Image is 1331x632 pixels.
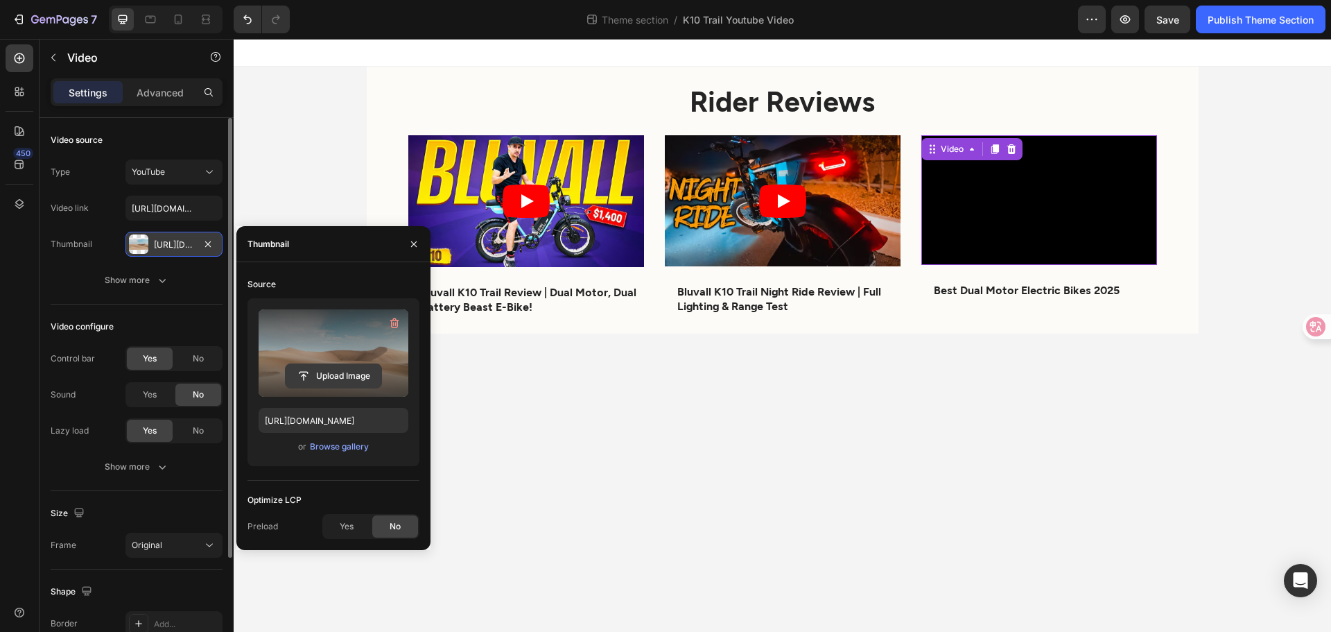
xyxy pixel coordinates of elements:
span: K10 Trail Youtube Video [683,12,794,27]
span: No [193,425,204,437]
div: Frame [51,539,76,552]
button: Show more [51,268,223,293]
div: Show more [105,460,169,474]
strong: Rider Reviews [456,44,641,78]
button: Show more [51,454,223,479]
div: Thumbnail [247,238,289,250]
span: Yes [143,425,157,437]
p: Video [67,49,185,66]
div: Video configure [51,321,114,333]
div: Control bar [51,352,95,365]
span: YouTube [132,166,165,177]
div: Browse gallery [310,441,369,453]
div: Undo/Redo [234,6,290,33]
div: Border [51,617,78,630]
strong: Bluvall K10 Trail Night Ride Review | Full Lighting & Range Test [444,246,647,273]
span: Original [132,540,162,550]
div: Shape [51,583,95,601]
span: No [193,352,204,365]
div: Size [51,504,87,523]
p: Settings [69,85,107,100]
p: Best Dual Motor Electric Bikes 2025 [700,244,922,259]
div: 450 [13,148,33,159]
span: Theme section [599,12,671,27]
p: Advanced [137,85,184,100]
button: 7 [6,6,103,33]
span: Yes [340,520,354,533]
div: Sound [51,388,76,401]
div: Source [247,278,276,291]
div: Show more [105,273,169,287]
button: Original [125,533,223,558]
div: Publish Theme Section [1208,12,1314,27]
div: Thumbnail [51,238,92,250]
strong: Bluvall K10 Trail Review | Dual Motor, Dual Battery Beast E-Bike! [187,246,403,274]
div: Video link [51,202,89,214]
iframe: Video [688,96,923,225]
div: Optimize LCP [247,494,302,506]
span: No [193,388,204,401]
iframe: Design area [234,39,1331,632]
div: [URL][DOMAIN_NAME] [154,239,194,251]
span: Save [1156,14,1179,26]
input: Insert video url here [125,196,223,221]
span: Yes [143,352,157,365]
span: Yes [143,388,157,401]
div: Lazy load [51,425,89,437]
div: Video [704,104,733,117]
button: Save [1145,6,1190,33]
div: Add... [154,618,219,631]
div: Open Intercom Messenger [1284,564,1317,597]
span: / [674,12,677,27]
button: Play [525,146,573,179]
div: Video source [51,134,103,146]
button: Browse gallery [309,440,369,454]
div: Preload [247,520,278,533]
button: Play [269,146,316,179]
div: Type [51,166,70,178]
button: YouTube [125,160,223,185]
button: Publish Theme Section [1196,6,1325,33]
input: https://example.com/image.jpg [259,408,408,433]
span: or [298,438,306,455]
p: 7 [91,11,97,28]
button: Upload Image [285,364,382,388]
span: No [390,520,401,533]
